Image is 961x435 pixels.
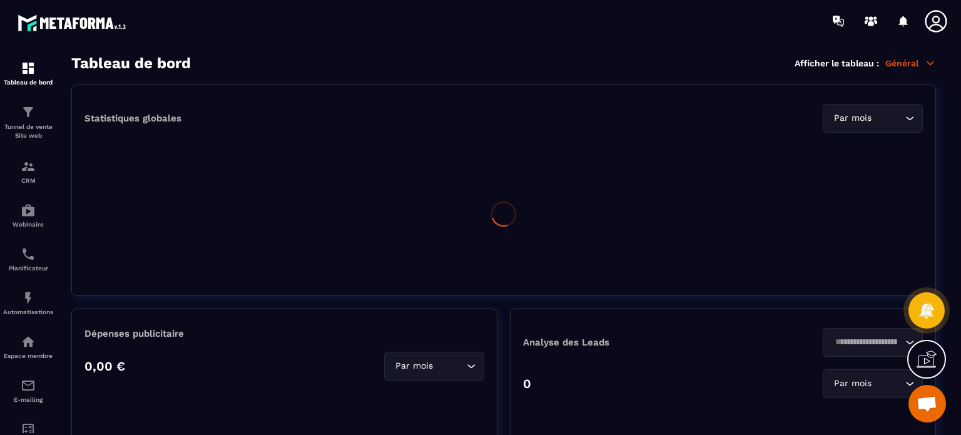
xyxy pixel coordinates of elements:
a: schedulerschedulerPlanificateur [3,237,53,281]
img: automations [21,290,36,305]
img: automations [21,334,36,349]
p: CRM [3,177,53,184]
p: Afficher le tableau : [795,58,879,68]
p: Général [885,58,936,69]
p: Tableau de bord [3,79,53,86]
img: formation [21,61,36,76]
a: formationformationTableau de bord [3,51,53,95]
p: 0,00 € [84,359,125,374]
a: automationsautomationsWebinaire [3,193,53,237]
img: scheduler [21,247,36,262]
input: Search for option [874,377,902,391]
img: automations [21,203,36,218]
img: email [21,378,36,393]
a: automationsautomationsAutomatisations [3,281,53,325]
input: Search for option [831,335,902,349]
a: emailemailE-mailing [3,369,53,412]
p: E-mailing [3,396,53,403]
a: formationformationCRM [3,150,53,193]
p: Automatisations [3,309,53,315]
img: formation [21,105,36,120]
span: Par mois [831,377,874,391]
div: Ouvrir le chat [908,385,946,422]
span: Par mois [392,359,435,373]
div: Search for option [823,369,923,398]
a: formationformationTunnel de vente Site web [3,95,53,150]
img: logo [18,11,130,34]
div: Search for option [823,328,923,357]
div: Search for option [384,352,484,381]
h3: Tableau de bord [71,54,191,72]
p: Statistiques globales [84,113,181,124]
p: Analyse des Leads [523,337,723,348]
p: Espace membre [3,352,53,359]
p: Tunnel de vente Site web [3,123,53,140]
a: automationsautomationsEspace membre [3,325,53,369]
span: Par mois [831,111,874,125]
p: 0 [523,376,531,391]
img: formation [21,159,36,174]
p: Planificateur [3,265,53,272]
input: Search for option [874,111,902,125]
p: Webinaire [3,221,53,228]
p: Dépenses publicitaire [84,328,484,339]
div: Search for option [823,104,923,133]
input: Search for option [435,359,464,373]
